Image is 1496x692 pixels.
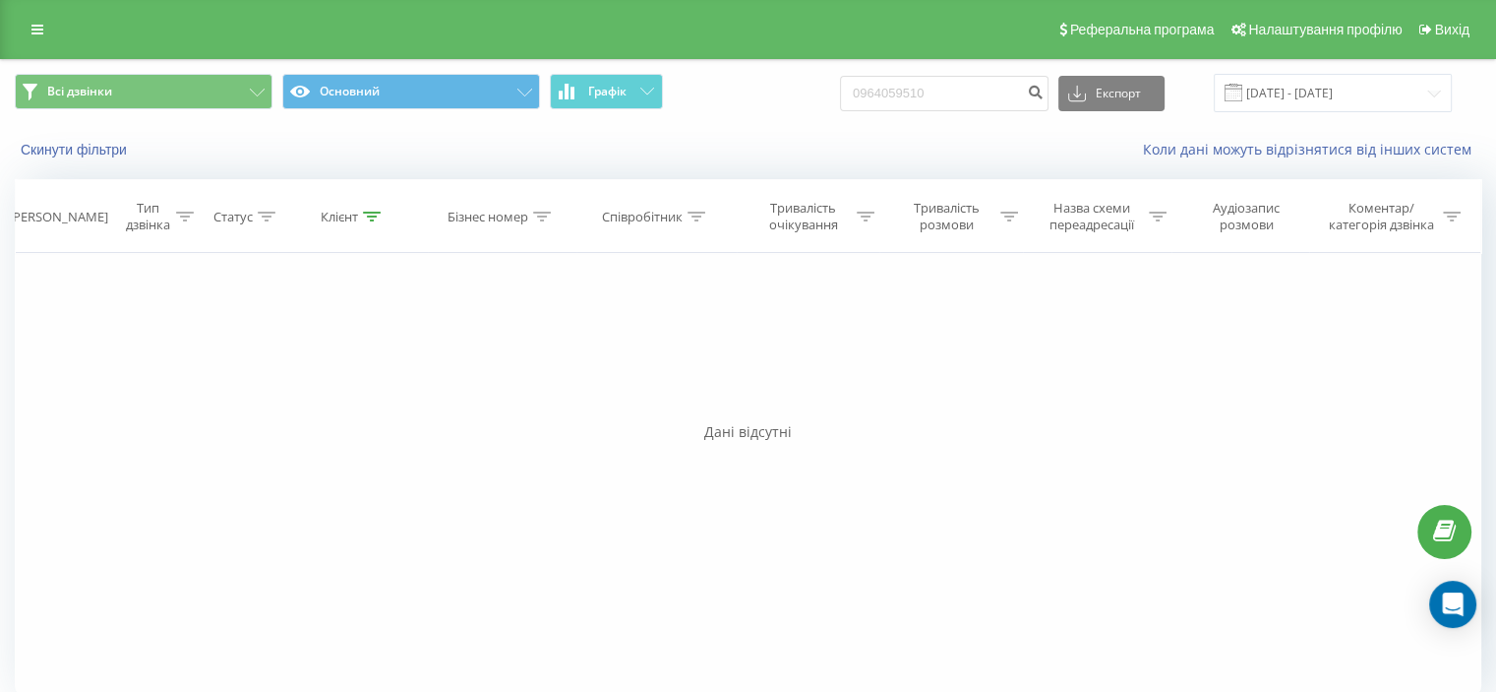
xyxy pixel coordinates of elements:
[840,76,1048,111] input: Пошук за номером
[1070,22,1215,37] span: Реферальна програма
[282,74,540,109] button: Основний
[588,85,627,98] span: Графік
[1429,581,1476,628] div: Open Intercom Messenger
[1143,140,1481,158] a: Коли дані можуть відрізнятися вiд інших систем
[15,422,1481,442] div: Дані відсутні
[9,209,108,225] div: [PERSON_NAME]
[1041,200,1144,233] div: Назва схеми переадресації
[1435,22,1469,37] span: Вихід
[1058,76,1165,111] button: Експорт
[754,200,853,233] div: Тривалість очікування
[321,209,358,225] div: Клієнт
[124,200,170,233] div: Тип дзвінка
[15,74,272,109] button: Всі дзвінки
[213,209,253,225] div: Статус
[1323,200,1438,233] div: Коментар/категорія дзвінка
[47,84,112,99] span: Всі дзвінки
[897,200,995,233] div: Тривалість розмови
[15,141,137,158] button: Скинути фільтри
[448,209,528,225] div: Бізнес номер
[1248,22,1402,37] span: Налаштування профілю
[550,74,663,109] button: Графік
[1189,200,1304,233] div: Аудіозапис розмови
[602,209,683,225] div: Співробітник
